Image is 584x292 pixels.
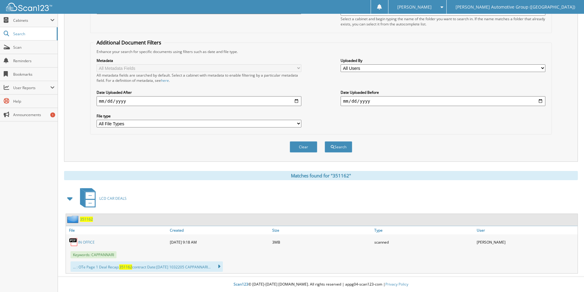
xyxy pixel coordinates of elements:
a: here [161,78,169,83]
span: 351162 [119,264,132,270]
span: LCD CAR DEALS [99,196,127,201]
div: Matches found for "351162" [64,171,578,180]
span: Help [13,99,55,104]
label: Date Uploaded Before [341,90,545,95]
span: [PERSON_NAME] Automotive Group ([GEOGRAPHIC_DATA]) [456,5,575,9]
div: [DATE] 9:18 AM [168,236,271,248]
div: Enhance your search for specific documents using filters such as date and file type. [94,49,548,54]
span: [PERSON_NAME] [397,5,432,9]
span: Scan123 [234,282,248,287]
div: 1 [50,112,55,117]
div: Select a cabinet and begin typing the name of the folder you want to search in. If the name match... [341,16,545,27]
div: All metadata fields are searched by default. Select a cabinet with metadata to enable filtering b... [97,73,301,83]
span: Search [13,31,54,36]
label: Uploaded By [341,58,545,63]
span: User Reports [13,85,50,90]
label: Date Uploaded After [97,90,301,95]
img: PDF.png [69,237,78,247]
a: Type [373,226,475,234]
legend: Additional Document Filters [94,39,164,46]
input: start [97,96,301,106]
div: © [DATE]-[DATE] [DOMAIN_NAME]. All rights reserved | appg04-scan123-com | [58,277,584,292]
a: 351162 [80,217,93,222]
button: Clear [290,141,317,153]
input: end [341,96,545,106]
div: 3MB [271,236,373,248]
a: File [66,226,168,234]
button: Search [325,141,352,153]
span: Scan [13,45,55,50]
span: Announcements [13,112,55,117]
a: Privacy Policy [385,282,408,287]
div: [PERSON_NAME] [475,236,578,248]
a: User [475,226,578,234]
img: folder2.png [67,215,80,223]
div: ... : OTe Page 1 Deal Recap: contract Date:[DATE] 1032205 CAPPANNARI... [71,261,223,272]
span: Bookmarks [13,72,55,77]
a: LCD CAR DEALS [76,186,127,210]
a: IN OFFICE [78,240,95,245]
img: scan123-logo-white.svg [6,3,52,11]
label: File type [97,113,301,119]
a: Created [168,226,271,234]
iframe: Chat Widget [553,263,584,292]
div: scanned [373,236,475,248]
span: Cabinets [13,18,50,23]
span: Reminders [13,58,55,63]
a: Size [271,226,373,234]
span: Keywords: CAPPANNARI [71,251,116,258]
label: Metadata [97,58,301,63]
